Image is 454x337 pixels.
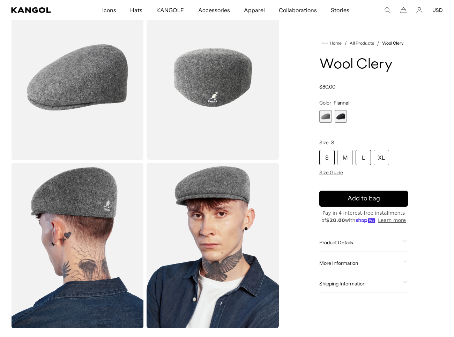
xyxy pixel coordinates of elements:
a: Account [416,7,423,13]
img: color-flannel [11,163,144,328]
span: Product Details [319,239,400,246]
label: Flannel [319,110,332,123]
div: S [319,150,335,165]
span: $80.00 [319,84,335,90]
span: More Information [319,260,400,266]
div: 1 of 2 [319,110,332,123]
button: USD [432,7,443,13]
span: Size Guide [319,169,343,176]
div: 2 of 2 [335,110,347,123]
summary: Search here [384,7,390,13]
span: Flannel [334,100,349,106]
img: flannel [147,163,279,328]
a: All Products [350,41,374,46]
div: L [356,150,371,165]
li: / [374,39,379,47]
div: XL [374,150,389,165]
a: Kangol [11,7,67,13]
nav: breadcrumbs [319,39,408,47]
button: Add to bag [319,191,408,207]
div: M [337,150,353,165]
span: Add to bag [348,194,380,203]
li: / [342,39,347,47]
h1: Wool Clery [319,57,408,72]
span: Color [319,100,331,106]
span: Shipping Information [319,281,400,287]
label: Black [335,110,347,123]
a: Wool Clery [382,41,403,46]
button: Cart [400,7,407,13]
span: S [331,139,334,146]
span: Size [319,139,329,146]
span: Home [328,41,342,46]
a: Home [322,40,342,46]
